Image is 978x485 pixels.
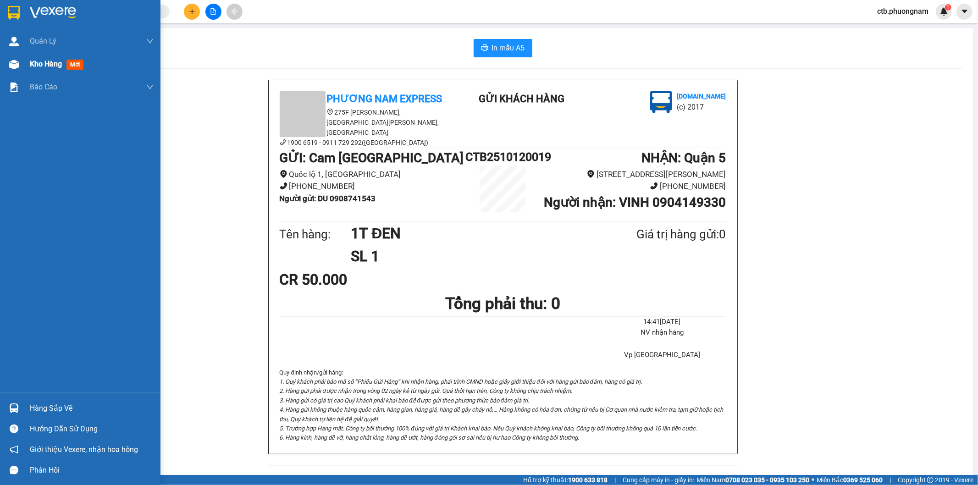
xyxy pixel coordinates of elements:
[946,4,950,11] span: 1
[56,13,91,56] b: Gửi khách hàng
[146,38,154,45] span: down
[231,8,238,15] span: aim
[280,107,445,138] li: 275F [PERSON_NAME], [GEOGRAPHIC_DATA][PERSON_NAME], [GEOGRAPHIC_DATA]
[210,8,216,15] span: file-add
[641,150,726,165] b: NHẬN : Quận 5
[280,170,287,178] span: environment
[77,35,126,42] b: [DOMAIN_NAME]
[11,59,50,118] b: Phương Nam Express
[351,245,592,268] h1: SL 1
[30,444,138,455] span: Giới thiệu Vexere, nhận hoa hồng
[10,466,18,474] span: message
[280,397,530,404] i: 3. Hàng gửi có giá trị cao Quý khách phải khai báo để được gửi theo phương thức bảo đảm giá trị.
[956,4,972,20] button: caret-down
[30,35,56,47] span: Quản Lý
[677,93,726,100] b: [DOMAIN_NAME]
[327,93,442,105] b: Phương Nam Express
[961,7,969,16] span: caret-down
[280,139,286,145] span: phone
[10,445,18,454] span: notification
[540,180,726,193] li: [PHONE_NUMBER]
[725,476,809,484] strong: 0708 023 035 - 0935 103 250
[890,475,891,485] span: |
[870,6,936,17] span: ctb.phuongnam
[10,424,18,433] span: question-circle
[280,182,287,190] span: phone
[280,194,376,203] b: Người gửi : DU 0908741543
[280,378,642,385] i: 1. Quý khách phải báo mã số “Phiếu Gửi Hàng” khi nhận hàng, phải trình CMND hoặc giấy giới thiệu ...
[465,148,540,166] h1: CTB2510120019
[280,180,466,193] li: [PHONE_NUMBER]
[280,168,466,181] li: Quốc lộ 1, [GEOGRAPHIC_DATA]
[598,317,726,328] li: 14:41[DATE]
[492,42,525,54] span: In mẫu A5
[598,350,726,361] li: Vp [GEOGRAPHIC_DATA]
[614,475,616,485] span: |
[280,225,351,244] div: Tên hàng:
[843,476,883,484] strong: 0369 525 060
[481,44,488,53] span: printer
[77,44,126,55] li: (c) 2017
[623,475,694,485] span: Cung cấp máy in - giấy in:
[677,101,726,113] li: (c) 2017
[523,475,608,485] span: Hỗ trợ kỹ thuật:
[280,387,572,394] i: 2. Hàng gửi phải được nhận trong vòng 02 ngày kể từ ngày gửi. Quá thời hạn trên, Công ty không ch...
[568,476,608,484] strong: 1900 633 818
[30,402,154,415] div: Hàng sắp về
[280,368,726,443] div: Quy định nhận/gửi hàng :
[184,4,200,20] button: plus
[30,81,57,93] span: Báo cáo
[280,406,724,422] i: 4. Hàng gửi không thuộc hàng quốc cấm, hàng gian, hàng giả, hàng dễ gây cháy nổ,… Hàng không có h...
[812,478,814,482] span: ⚪️
[280,434,579,441] i: 6. Hàng kính, hàng dễ vỡ, hàng chất lỏng, hàng dễ ướt, hàng đóng gói sơ sài nếu bị hư hao Công ty...
[817,475,883,485] span: Miền Bắc
[940,7,948,16] img: icon-new-feature
[598,327,726,338] li: NV nhận hàng
[280,138,445,148] li: 1900 6519 - 0911 729 292([GEOGRAPHIC_DATA])
[280,268,427,291] div: CR 50.000
[8,6,20,20] img: logo-vxr
[30,60,62,68] span: Kho hàng
[66,60,83,70] span: mới
[650,91,672,113] img: logo.jpg
[9,83,19,92] img: solution-icon
[99,11,122,33] img: logo.jpg
[30,463,154,477] div: Phản hồi
[280,291,726,316] h1: Tổng phải thu: 0
[146,83,154,91] span: down
[227,4,243,20] button: aim
[351,222,592,245] h1: 1T ĐEN
[9,60,19,69] img: warehouse-icon
[540,168,726,181] li: [STREET_ADDRESS][PERSON_NAME]
[696,475,809,485] span: Miền Nam
[280,150,464,165] b: GỬI : Cam [GEOGRAPHIC_DATA]
[30,422,154,436] div: Hướng dẫn sử dụng
[479,93,564,105] b: Gửi khách hàng
[189,8,195,15] span: plus
[280,425,697,432] i: 5. Trường hợp Hàng mất, Công ty bồi thường 100% đúng với giá trị Khách khai báo. Nếu Quý khách kh...
[544,195,726,210] b: Người nhận : VINH 0904149330
[592,225,726,244] div: Giá trị hàng gửi: 0
[927,477,934,483] span: copyright
[205,4,221,20] button: file-add
[587,170,595,178] span: environment
[9,37,19,46] img: warehouse-icon
[945,4,951,11] sup: 1
[327,109,333,115] span: environment
[650,182,658,190] span: phone
[474,39,532,57] button: printerIn mẫu A5
[9,403,19,413] img: warehouse-icon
